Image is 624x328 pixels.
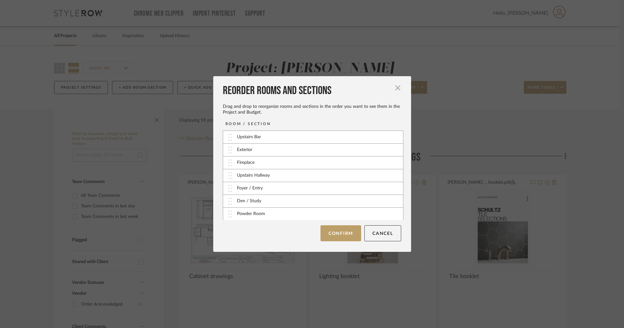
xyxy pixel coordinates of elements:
[228,147,232,154] img: vertical-grip.svg
[223,104,401,115] div: Drag and drop to reorganize rooms and sections in the order you want to see them in the Project a...
[228,198,232,205] img: vertical-grip.svg
[237,185,263,192] div: Foyer / Entry
[237,134,261,140] div: Upstairs Bar
[320,225,361,241] button: Confirm
[237,172,270,179] div: Upstairs Hallway
[228,211,232,218] img: vertical-grip.svg
[364,225,401,241] button: Cancel
[228,172,232,179] img: vertical-grip.svg
[228,134,232,141] img: vertical-grip.svg
[228,185,232,192] img: vertical-grip.svg
[228,159,232,166] img: vertical-grip.svg
[392,81,404,94] button: Close
[237,211,265,217] div: Powder Room
[237,147,252,153] div: Exterior
[237,159,255,166] div: Fireplace
[223,84,401,98] div: Reorder Rooms and Sections
[237,198,261,204] div: Den / Study
[225,121,271,127] div: ROOM / SECTION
